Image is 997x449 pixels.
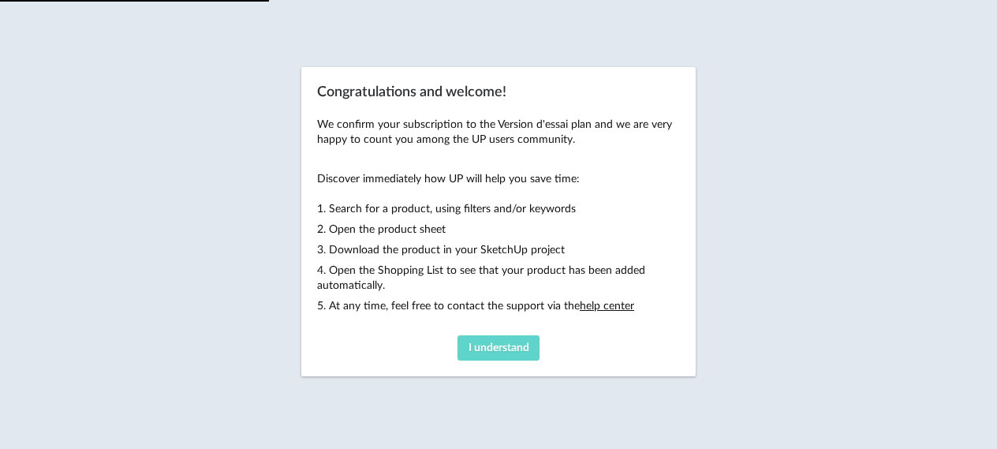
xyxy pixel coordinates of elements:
span: I understand [469,342,529,354]
p: 4. Open the Shopping List to see that your product has been added automatically. [317,264,680,292]
p: We confirm your subscription to the Version d'essai plan and we are very happy to count you among... [317,118,680,146]
p: 5. At any time, feel free to contact the support via the [317,299,680,313]
p: 3. Download the product in your SketchUp project [317,243,680,257]
div: Congratulations and welcome! [301,67,696,376]
p: 1. Search for a product, using filters and/or keywords [317,202,680,216]
button: I understand [457,335,540,361]
a: help center [580,301,634,312]
p: 2. Open the product sheet [317,223,680,237]
span: Congratulations and welcome! [317,85,506,99]
p: Discover immediately how UP will help you save time: [317,172,680,186]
